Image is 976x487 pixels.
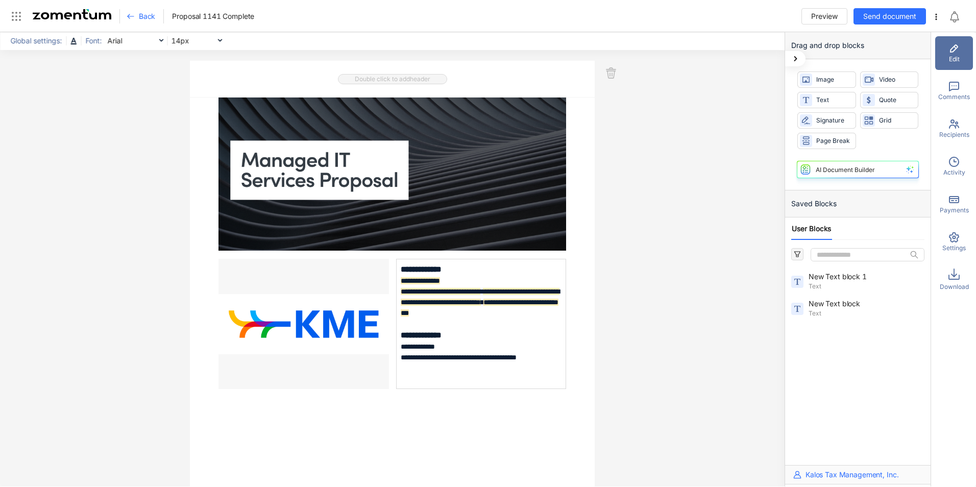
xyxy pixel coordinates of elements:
[879,116,914,126] span: Grid
[82,35,105,46] span: Font:
[942,243,966,253] span: Settings
[938,92,970,102] span: Comments
[809,272,885,282] span: New Text block 1
[816,116,851,126] span: Signature
[860,92,919,108] div: Quote
[935,74,973,108] div: Comments
[949,55,960,64] span: Edit
[172,11,254,21] span: Proposal 1141 Complete
[853,8,926,25] button: Send document
[935,36,973,70] div: Edit
[139,11,155,21] span: Back
[107,33,163,48] span: Arial
[338,74,447,84] span: Double click to add header
[943,168,965,177] span: Activity
[935,225,973,259] div: Settings
[7,35,65,46] span: Global settings:
[879,75,914,85] span: Video
[860,71,919,88] div: Video
[801,8,847,25] button: Preview
[935,263,973,297] div: Download
[860,112,919,129] div: Grid
[797,133,856,149] div: Page Break
[935,187,973,221] div: Payments
[809,282,922,291] span: Text
[33,9,111,19] img: Zomentum Logo
[797,71,856,88] div: Image
[785,190,931,217] div: Saved Blocks
[863,11,916,22] span: Send document
[940,206,969,215] span: Payments
[816,75,851,85] span: Image
[791,248,803,260] button: filter
[811,11,838,22] span: Preview
[171,33,222,48] span: 14px
[939,130,969,139] span: Recipients
[935,150,973,183] div: Activity
[785,270,931,293] div: New Text block 1Text
[879,95,914,105] span: Quote
[792,224,832,234] span: User Blocks
[940,282,969,291] span: Download
[816,95,851,105] span: Text
[785,32,931,59] div: Drag and drop blocks
[785,297,931,320] div: New Text blockText
[797,112,856,129] div: Signature
[809,309,922,318] span: Text
[816,166,875,174] div: AI Document Builder
[794,251,801,258] span: filter
[816,136,851,146] span: Page Break
[948,5,969,28] div: Notifications
[806,470,898,480] span: Kalos Tax Management, Inc.
[935,112,973,145] div: Recipients
[797,92,856,108] div: Text
[809,299,885,309] span: New Text block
